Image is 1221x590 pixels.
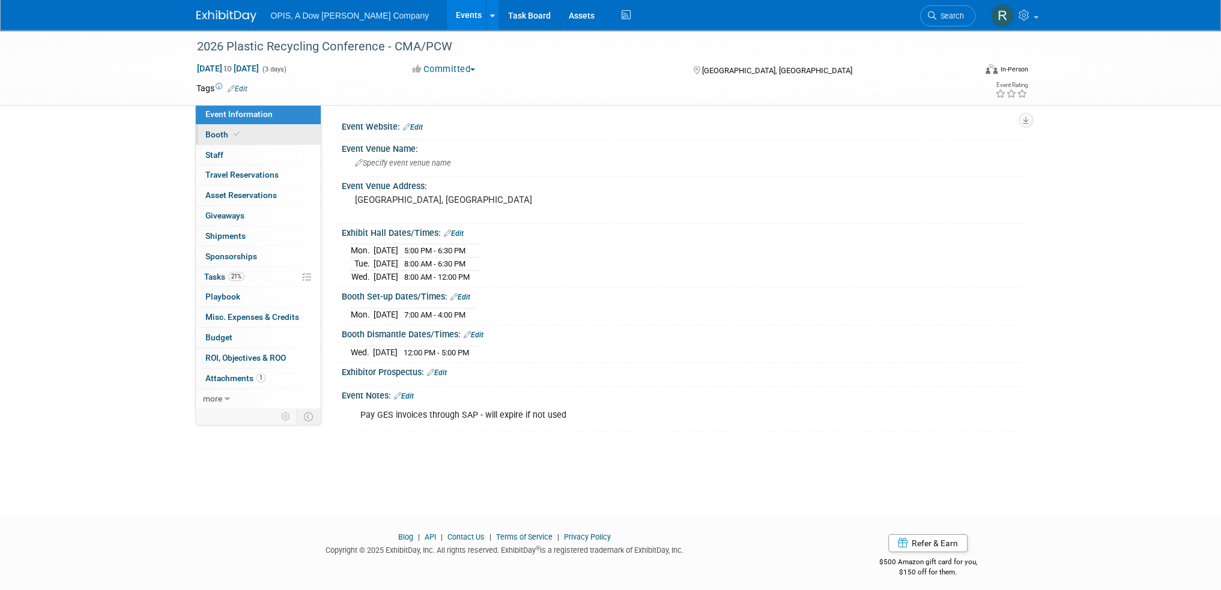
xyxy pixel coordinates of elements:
div: Event Format [904,62,1028,80]
div: 2026 Plastic Recycling Conference - CMA/PCW [193,36,957,58]
div: Event Website: [342,118,1025,133]
span: | [415,532,423,541]
span: 1 [256,373,265,382]
td: [DATE] [374,270,398,283]
a: Edit [427,369,447,377]
td: [DATE] [373,346,398,358]
span: Search [936,11,964,20]
a: Edit [444,229,464,238]
div: Event Rating [995,82,1027,88]
span: more [203,394,222,403]
a: Booth [196,125,321,145]
a: API [425,532,436,541]
span: Misc. Expenses & Credits [205,312,299,322]
div: Event Notes: [342,387,1025,402]
a: Shipments [196,226,321,246]
a: Search [920,5,975,26]
span: | [554,532,562,541]
a: Staff [196,145,321,165]
span: Staff [205,150,223,160]
span: 8:00 AM - 6:30 PM [404,259,465,268]
div: Event Venue Address: [342,177,1025,192]
i: Booth reservation complete [234,131,240,137]
span: 8:00 AM - 12:00 PM [404,272,470,281]
td: [DATE] [374,244,398,257]
td: Mon. [351,244,374,257]
a: Privacy Policy [564,532,611,541]
a: ROI, Objectives & ROO [196,348,321,368]
a: Playbook [196,287,321,307]
td: Personalize Event Tab Strip [276,409,297,424]
img: ExhibitDay [196,10,256,22]
span: Giveaways [205,211,244,220]
td: Wed. [351,346,373,358]
td: Toggle Event Tabs [296,409,321,424]
sup: ® [536,545,540,552]
div: Event Venue Name: [342,140,1025,155]
td: Tags [196,82,247,94]
a: Attachments1 [196,369,321,388]
pre: [GEOGRAPHIC_DATA], [GEOGRAPHIC_DATA] [355,194,613,205]
span: Budget [205,333,232,342]
span: 5:00 PM - 6:30 PM [404,246,465,255]
span: Booth [205,130,242,139]
span: [DATE] [DATE] [196,63,259,74]
a: Edit [228,85,247,93]
span: Shipments [205,231,246,241]
a: Blog [398,532,413,541]
span: (3 days) [261,65,286,73]
span: Tasks [204,272,244,281]
div: In-Person [999,65,1028,74]
a: more [196,389,321,409]
td: [DATE] [374,308,398,321]
span: 21% [228,272,244,281]
a: Asset Reservations [196,185,321,205]
span: | [438,532,446,541]
span: ROI, Objectives & ROO [205,353,286,363]
td: Tue. [351,257,374,271]
button: Committed [408,63,480,76]
div: $150 off for them. [831,567,1025,577]
div: Booth Set-up Dates/Times: [342,287,1025,303]
div: Booth Dismantle Dates/Times: [342,325,1025,341]
a: Giveaways [196,206,321,226]
span: OPIS, A Dow [PERSON_NAME] Company [271,11,429,20]
a: Travel Reservations [196,165,321,185]
span: Asset Reservations [205,190,277,200]
span: to [222,64,234,73]
a: Misc. Expenses & Credits [196,307,321,327]
a: Edit [403,123,423,131]
span: Attachments [205,373,265,383]
a: Edit [450,293,470,301]
span: Event Information [205,109,273,119]
span: 7:00 AM - 4:00 PM [404,310,465,319]
td: Mon. [351,308,374,321]
img: Format-Inperson.png [986,64,998,74]
td: [DATE] [374,257,398,271]
span: Playbook [205,292,240,301]
span: Travel Reservations [205,170,279,179]
a: Edit [464,331,483,339]
div: Copyright © 2025 ExhibitDay, Inc. All rights reserved. ExhibitDay is a registered trademark of Ex... [196,542,814,556]
span: | [486,532,494,541]
a: Sponsorships [196,247,321,266]
div: $500 Amazon gift card for you, [831,549,1025,577]
span: Specify event venue name [355,158,451,167]
a: Budget [196,328,321,348]
td: Wed. [351,270,374,283]
a: Tasks21% [196,267,321,287]
a: Refer & Earn [888,534,968,552]
a: Contact Us [447,532,485,541]
div: Pay GES invoices through SAP - will expire if not used [352,403,893,427]
a: Event Information [196,104,321,124]
img: Renee Ortner [991,4,1014,27]
a: Edit [394,392,414,400]
span: Sponsorships [205,251,257,261]
span: [GEOGRAPHIC_DATA], [GEOGRAPHIC_DATA] [702,66,852,75]
div: Exhibitor Prospectus: [342,363,1025,379]
div: Exhibit Hall Dates/Times: [342,224,1025,239]
span: 12:00 PM - 5:00 PM [404,348,469,357]
a: Terms of Service [496,532,553,541]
